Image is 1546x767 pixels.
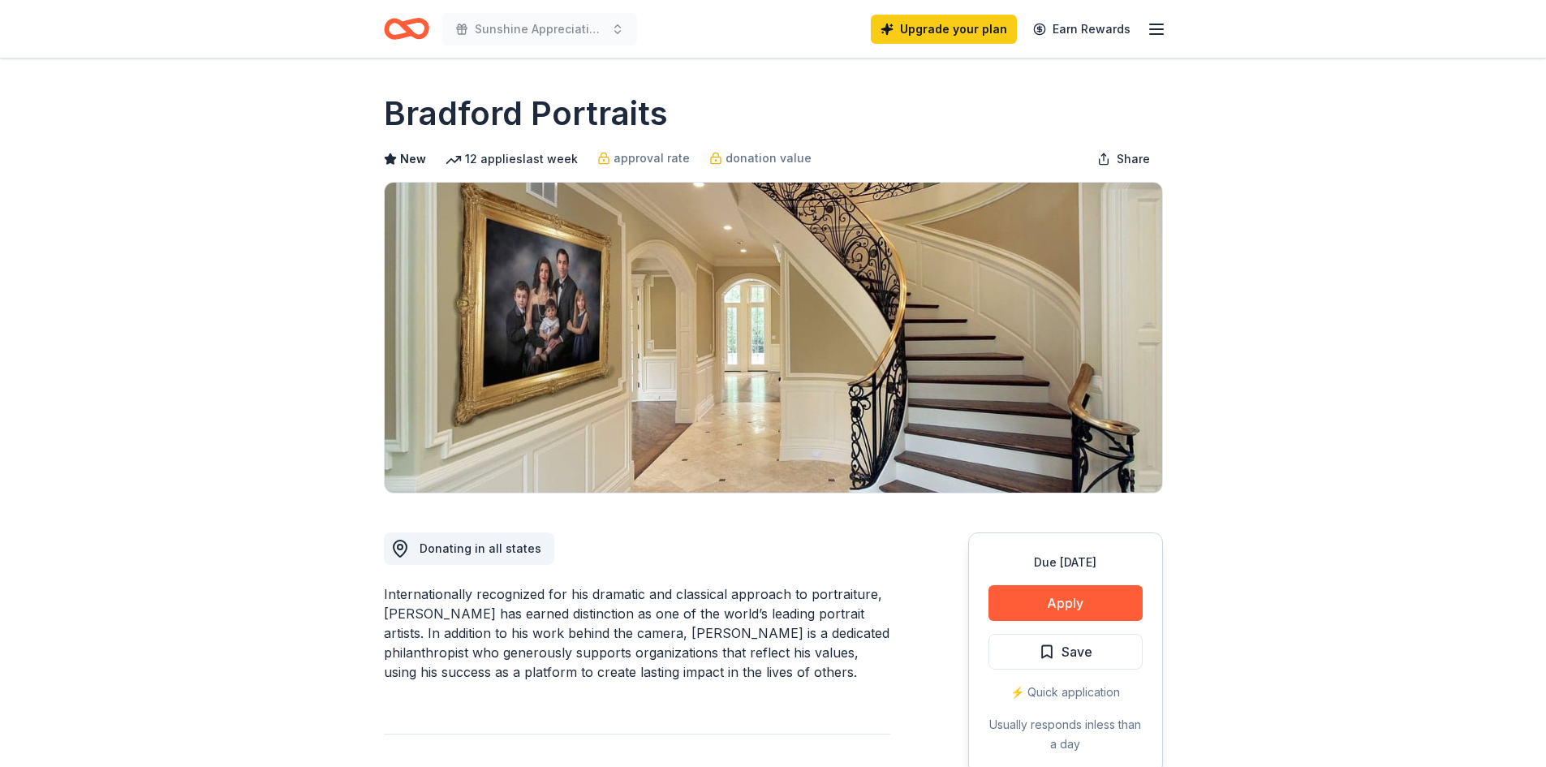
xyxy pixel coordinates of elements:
a: approval rate [597,149,690,168]
div: 12 applies last week [446,149,578,169]
span: donation value [726,149,812,168]
button: Apply [988,585,1143,621]
button: Share [1084,143,1163,175]
button: Save [988,634,1143,670]
div: Usually responds in less than a day [988,715,1143,754]
span: Donating in all states [420,541,541,555]
span: approval rate [614,149,690,168]
span: Share [1117,149,1150,169]
span: Save [1062,641,1092,662]
div: ⚡️ Quick application [988,683,1143,702]
button: Sunshine Appreciation Cart [442,13,637,45]
div: Due [DATE] [988,553,1143,572]
div: Internationally recognized for his dramatic and classical approach to portraiture, [PERSON_NAME] ... [384,584,890,682]
a: Earn Rewards [1023,15,1140,44]
a: donation value [709,149,812,168]
img: Image for Bradford Portraits [385,183,1162,493]
a: Upgrade your plan [871,15,1017,44]
h1: Bradford Portraits [384,91,668,136]
span: New [400,149,426,169]
span: Sunshine Appreciation Cart [475,19,605,39]
a: Home [384,10,429,48]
